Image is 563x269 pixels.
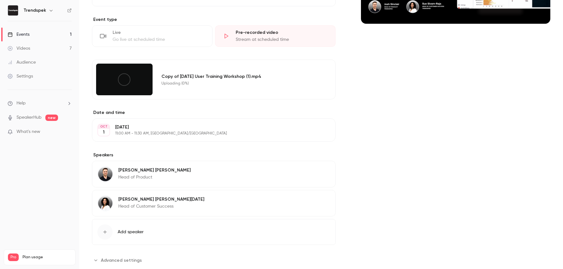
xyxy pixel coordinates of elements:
[8,73,33,79] div: Settings
[16,114,42,121] a: SpeakerHub
[23,7,46,14] h6: Trendspek
[215,25,336,47] div: Pre-recorded videoStream at scheduled time
[8,31,29,38] div: Events
[8,5,18,16] img: Trendspek
[92,16,336,23] p: Event type
[23,255,71,260] span: Plan usage
[103,129,105,135] p: 1
[8,59,36,66] div: Audience
[8,253,19,261] span: Pro
[8,45,30,52] div: Videos
[118,174,191,180] p: Head of Product
[98,124,109,129] div: OCT
[16,128,40,135] span: What's new
[113,29,205,36] div: Live
[8,100,72,107] li: help-dropdown-opener
[92,219,336,245] button: Add speaker
[115,124,302,130] p: [DATE]
[98,166,113,182] img: Josh Sinclair
[45,115,58,121] span: new
[236,36,328,43] div: Stream at scheduled time
[64,129,72,135] iframe: Noticeable Trigger
[161,81,320,86] div: Uploading (0%)
[92,25,213,47] div: LiveGo live at scheduled time
[236,29,328,36] div: Pre-recorded video
[92,109,336,116] label: Date and time
[92,255,146,265] button: Advanced settings
[16,100,26,107] span: Help
[115,131,302,136] p: 11:00 AM - 11:30 AM, [GEOGRAPHIC_DATA]/[GEOGRAPHIC_DATA]
[118,167,191,173] p: [PERSON_NAME] [PERSON_NAME]
[92,190,336,216] div: Sue Sivam-Raja[PERSON_NAME] [PERSON_NAME][DATE]Head of Customer Success
[113,36,205,43] div: Go live at scheduled time
[118,229,144,235] span: Add speaker
[161,73,320,80] div: Copy of [DATE] User Training Workshop (1).mp4
[98,196,113,211] img: Sue Sivam-Raja
[118,196,204,203] p: [PERSON_NAME] [PERSON_NAME][DATE]
[92,161,336,187] div: Josh Sinclair[PERSON_NAME] [PERSON_NAME]Head of Product
[92,152,336,158] label: Speakers
[101,257,142,264] span: Advanced settings
[118,203,204,210] p: Head of Customer Success
[92,255,336,265] section: Advanced settings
